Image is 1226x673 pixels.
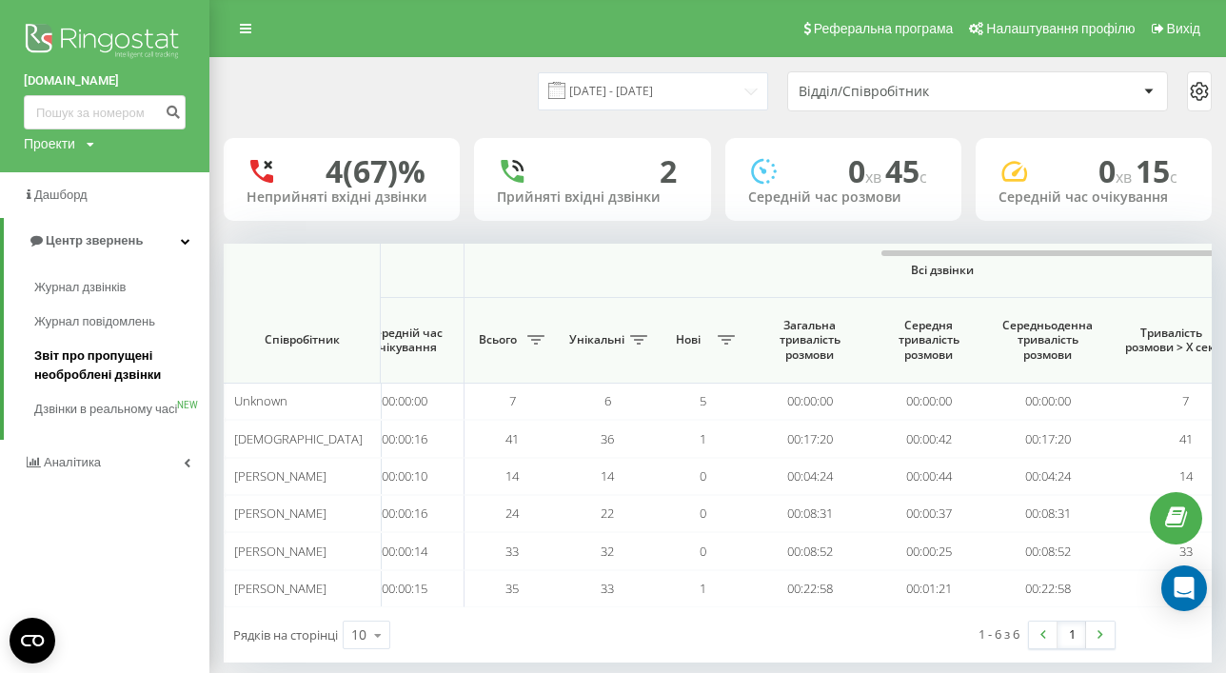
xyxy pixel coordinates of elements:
[4,218,209,264] a: Центр звернень
[34,400,177,419] span: Дзвінки в реальному часі
[988,458,1107,495] td: 00:04:24
[869,383,988,420] td: 00:00:00
[799,84,1026,100] div: Відділ/Співробітник
[988,495,1107,532] td: 00:08:31
[24,71,186,90] a: [DOMAIN_NAME]
[234,430,363,447] span: [DEMOGRAPHIC_DATA]
[34,278,126,297] span: Журнал дзвінків
[34,312,155,331] span: Журнал повідомлень
[1002,318,1093,363] span: Середньоденна тривалість розмови
[569,332,624,347] span: Унікальні
[346,420,465,457] td: 00:00:16
[34,305,209,339] a: Журнал повідомлень
[750,420,869,457] td: 00:17:20
[346,458,465,495] td: 00:00:10
[601,467,614,485] span: 14
[885,150,927,191] span: 45
[700,580,706,597] span: 1
[1167,21,1200,36] span: Вихід
[814,21,954,36] span: Реферальна програма
[700,543,706,560] span: 0
[750,383,869,420] td: 00:00:00
[664,332,712,347] span: Нові
[360,326,449,355] span: Середній час очікування
[351,625,366,644] div: 10
[346,532,465,569] td: 00:00:14
[988,420,1107,457] td: 00:17:20
[24,134,75,153] div: Проекти
[601,430,614,447] span: 36
[700,505,706,522] span: 0
[346,383,465,420] td: 00:00:00
[979,624,1019,643] div: 1 - 6 з 6
[883,318,974,363] span: Середня тривалість розмови
[1136,150,1177,191] span: 15
[750,570,869,607] td: 00:22:58
[1161,565,1207,611] div: Open Intercom Messenger
[1170,167,1177,188] span: c
[988,383,1107,420] td: 00:00:00
[34,339,209,392] a: Звіт про пропущені необроблені дзвінки
[1098,150,1136,191] span: 0
[1182,392,1189,409] span: 7
[240,332,364,347] span: Співробітник
[660,153,677,189] div: 2
[234,580,326,597] span: [PERSON_NAME]
[1117,326,1226,355] span: Тривалість розмови > Х сек.
[234,505,326,522] span: [PERSON_NAME]
[10,618,55,663] button: Open CMP widget
[986,21,1135,36] span: Налаштування профілю
[869,420,988,457] td: 00:00:42
[988,532,1107,569] td: 00:08:52
[505,543,519,560] span: 33
[1179,430,1193,447] span: 41
[869,458,988,495] td: 00:00:44
[764,318,855,363] span: Загальна тривалість розмови
[505,430,519,447] span: 41
[869,570,988,607] td: 00:01:21
[346,495,465,532] td: 00:00:16
[234,392,287,409] span: Unknown
[34,392,209,426] a: Дзвінки в реальному часіNEW
[750,495,869,532] td: 00:08:31
[848,150,885,191] span: 0
[700,392,706,409] span: 5
[34,270,209,305] a: Журнал дзвінків
[34,188,88,202] span: Дашборд
[474,332,522,347] span: Всього
[234,467,326,485] span: [PERSON_NAME]
[700,467,706,485] span: 0
[999,189,1189,206] div: Середній час очікування
[1179,467,1193,485] span: 14
[988,570,1107,607] td: 00:22:58
[497,189,687,206] div: Прийняті вхідні дзвінки
[1116,167,1136,188] span: хв
[601,543,614,560] span: 32
[326,153,425,189] div: 4 (67)%
[601,505,614,522] span: 22
[247,189,437,206] div: Неприйняті вхідні дзвінки
[1058,622,1086,648] a: 1
[509,392,516,409] span: 7
[24,95,186,129] input: Пошук за номером
[750,532,869,569] td: 00:08:52
[601,580,614,597] span: 33
[505,467,519,485] span: 14
[919,167,927,188] span: c
[44,455,101,469] span: Аналiтика
[1179,543,1193,560] span: 33
[234,543,326,560] span: [PERSON_NAME]
[505,580,519,597] span: 35
[34,346,200,385] span: Звіт про пропущені необроблені дзвінки
[869,495,988,532] td: 00:00:37
[604,392,611,409] span: 6
[505,505,519,522] span: 24
[748,189,939,206] div: Середній час розмови
[869,532,988,569] td: 00:00:25
[750,458,869,495] td: 00:04:24
[46,233,143,247] span: Центр звернень
[865,167,885,188] span: хв
[700,430,706,447] span: 1
[233,626,338,643] span: Рядків на сторінці
[24,19,186,67] img: Ringostat logo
